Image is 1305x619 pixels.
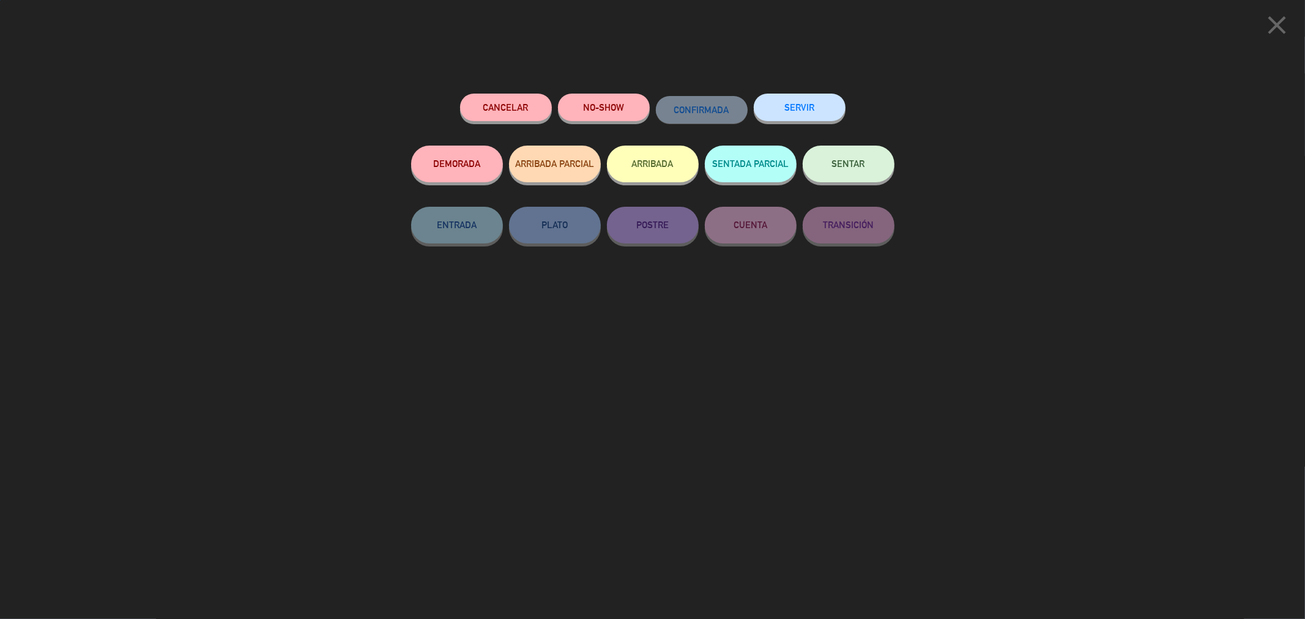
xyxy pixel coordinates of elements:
[411,146,503,182] button: DEMORADA
[1258,9,1296,45] button: close
[509,146,601,182] button: ARRIBADA PARCIAL
[656,96,748,124] button: CONFIRMADA
[607,146,699,182] button: ARRIBADA
[558,94,650,121] button: NO-SHOW
[460,94,552,121] button: Cancelar
[754,94,846,121] button: SERVIR
[803,146,894,182] button: SENTAR
[705,146,797,182] button: SENTADA PARCIAL
[515,158,594,169] span: ARRIBADA PARCIAL
[803,207,894,243] button: TRANSICIÓN
[674,105,729,115] span: CONFIRMADA
[509,207,601,243] button: PLATO
[607,207,699,243] button: POSTRE
[411,207,503,243] button: ENTRADA
[1262,10,1292,40] i: close
[705,207,797,243] button: CUENTA
[832,158,865,169] span: SENTAR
